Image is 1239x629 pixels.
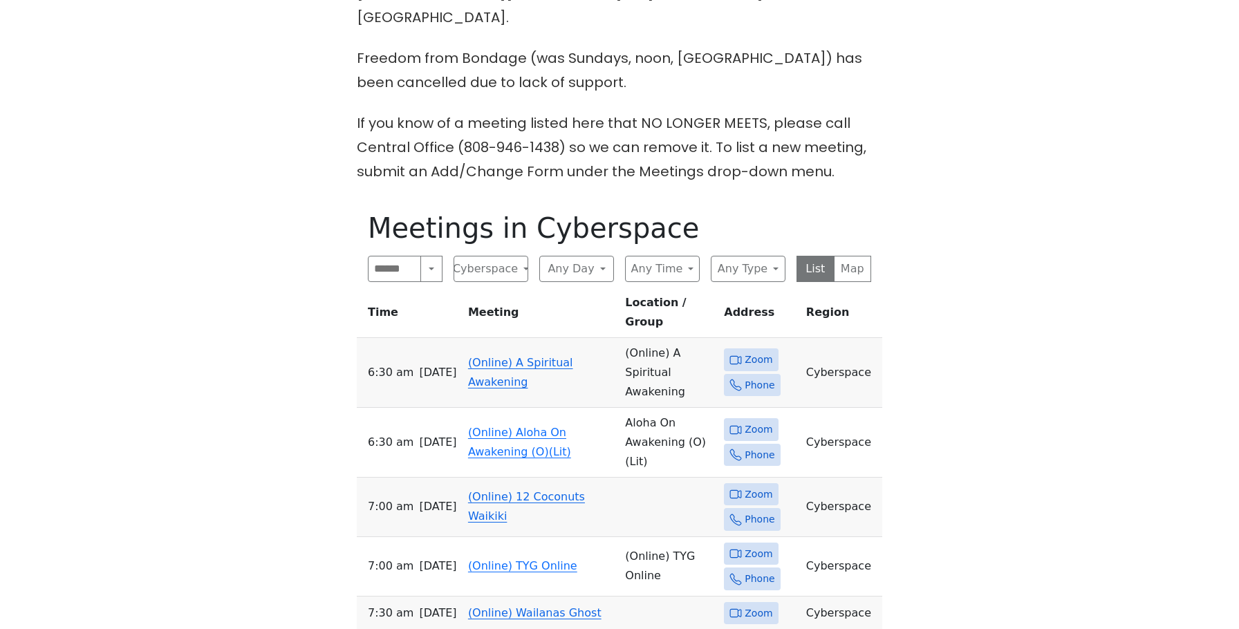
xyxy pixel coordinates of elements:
button: Cyberspace [454,256,528,282]
span: Zoom [745,605,772,622]
span: 7:00 AM [368,497,413,516]
td: Cyberspace [801,338,882,408]
button: Any Type [711,256,785,282]
span: 7:00 AM [368,556,413,576]
th: Address [718,293,801,338]
span: Phone [745,511,774,528]
a: (Online) Aloha On Awakening (O)(Lit) [468,426,571,458]
td: (Online) TYG Online [619,537,718,597]
th: Meeting [463,293,619,338]
td: (Online) A Spiritual Awakening [619,338,718,408]
button: Any Day [539,256,614,282]
span: Phone [745,570,774,588]
span: [DATE] [419,497,456,516]
th: Location / Group [619,293,718,338]
span: [DATE] [419,603,456,623]
span: [DATE] [419,363,456,382]
span: [DATE] [419,433,456,452]
span: [DATE] [419,556,456,576]
td: Cyberspace [801,478,882,537]
span: Zoom [745,486,772,503]
a: (Online) Wailanas Ghost [468,606,602,619]
button: Map [834,256,872,282]
span: Zoom [745,545,772,563]
button: List [796,256,835,282]
th: Region [801,293,882,338]
button: Any Time [625,256,700,282]
td: Aloha On Awakening (O) (Lit) [619,408,718,478]
span: 6:30 AM [368,433,413,452]
a: (Online) A Spiritual Awakening [468,356,573,388]
span: Zoom [745,351,772,368]
a: (Online) TYG Online [468,559,577,572]
td: Cyberspace [801,408,882,478]
h1: Meetings in Cyberspace [368,212,871,245]
span: Phone [745,377,774,394]
p: Freedom from Bondage (was Sundays, noon, [GEOGRAPHIC_DATA]) has been cancelled due to lack of sup... [357,46,882,95]
span: Phone [745,447,774,464]
p: If you know of a meeting listed here that NO LONGER MEETS, please call Central Office (808-946-14... [357,111,882,184]
span: Zoom [745,421,772,438]
th: Time [357,293,463,338]
input: Search [368,256,421,282]
td: Cyberspace [801,537,882,597]
span: 7:30 AM [368,603,413,623]
a: (Online) 12 Coconuts Waikiki [468,490,585,523]
button: Search [420,256,442,282]
span: 6:30 AM [368,363,413,382]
